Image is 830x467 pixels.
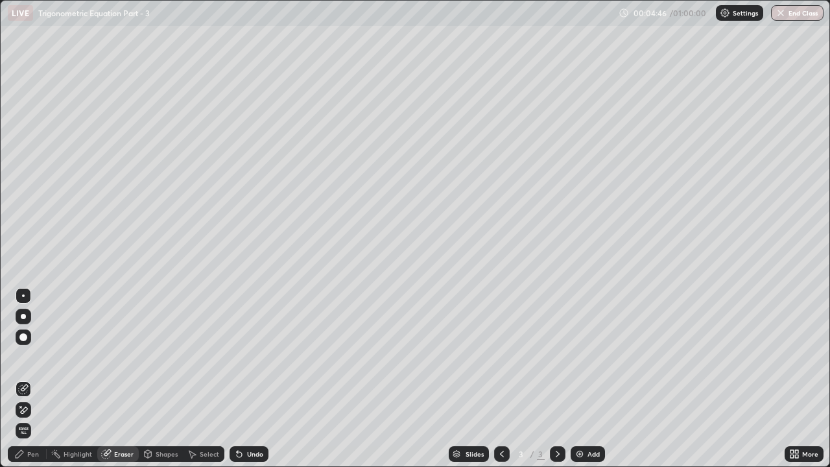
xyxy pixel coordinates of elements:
div: Undo [247,451,263,457]
p: LIVE [12,8,29,18]
div: Pen [27,451,39,457]
button: End Class [771,5,824,21]
div: Add [587,451,600,457]
div: Select [200,451,219,457]
div: Slides [466,451,484,457]
div: Shapes [156,451,178,457]
p: Settings [733,10,758,16]
div: 3 [515,450,528,458]
p: Trigonometric Equation Part - 3 [38,8,150,18]
img: add-slide-button [575,449,585,459]
img: class-settings-icons [720,8,730,18]
span: Erase all [16,427,30,435]
div: 3 [537,448,545,460]
div: / [530,450,534,458]
img: end-class-cross [776,8,786,18]
div: Highlight [64,451,92,457]
div: More [802,451,818,457]
div: Eraser [114,451,134,457]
